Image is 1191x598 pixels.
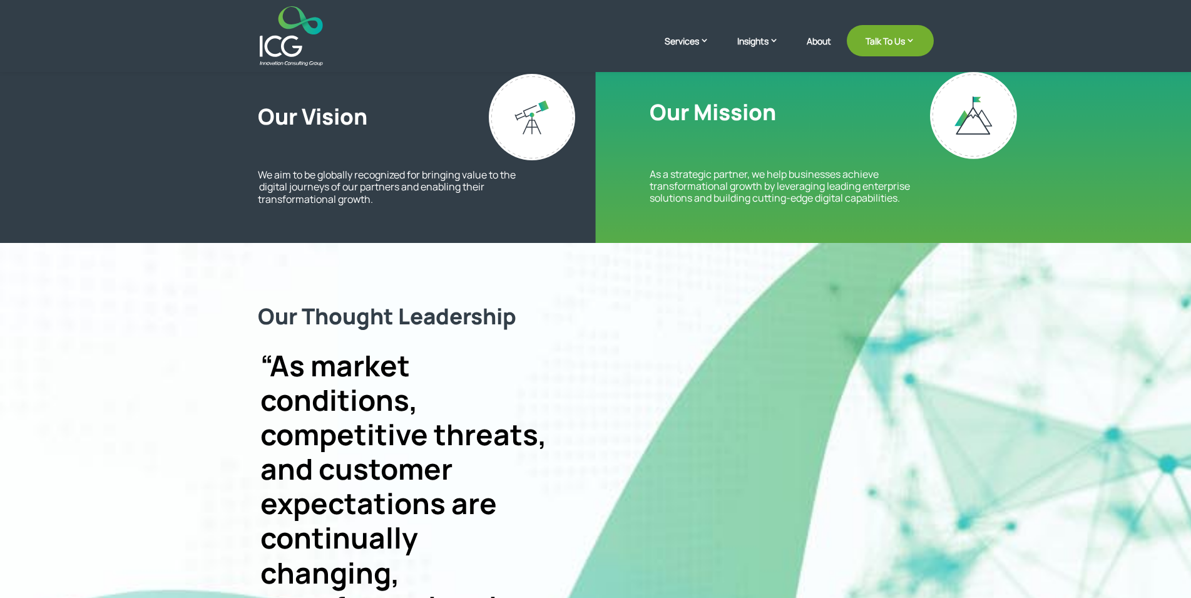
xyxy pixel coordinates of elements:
h2: Our Thought Leadership [258,303,934,336]
h2: Our Vision [258,103,577,136]
a: Insights [737,34,791,66]
iframe: Chat Widget [1128,538,1191,598]
img: Our vision - ICG [489,74,575,160]
a: Talk To Us [847,25,934,56]
p: As a strategic partner, we help businesses achieve transformational growth by leveraging leading ... [650,168,933,205]
a: Services [665,34,722,66]
a: About [807,36,831,66]
h2: Our Mission [650,99,776,131]
p: We aim to be globally recognized for bringing value to the digital journeys of our partners and e... [258,169,533,205]
img: our mission - ICG [930,72,1017,159]
img: ICG [260,6,323,66]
